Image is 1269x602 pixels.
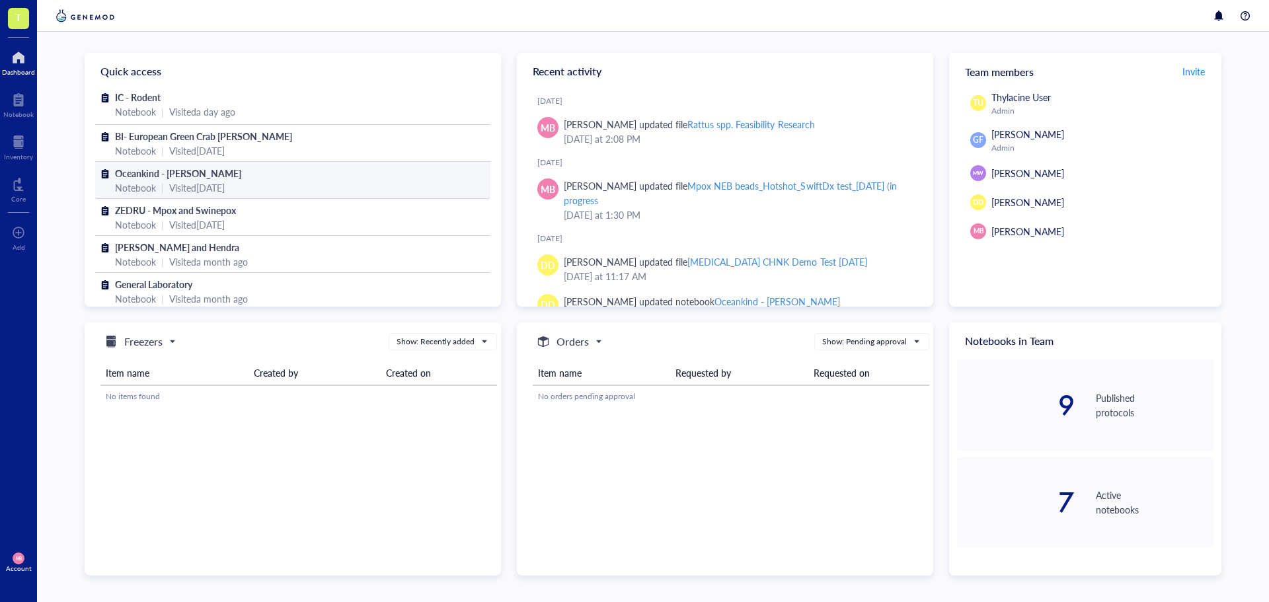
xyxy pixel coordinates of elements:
[537,96,923,106] div: [DATE]
[973,169,983,177] span: MW
[115,143,156,158] div: Notebook
[564,207,912,222] div: [DATE] at 1:30 PM
[115,254,156,269] div: Notebook
[4,153,33,161] div: Inventory
[4,132,33,161] a: Inventory
[822,336,907,348] div: Show: Pending approval
[249,361,381,385] th: Created by
[564,117,815,132] div: [PERSON_NAME] updated file
[991,143,1208,153] div: Admin
[115,278,192,291] span: General Laboratory
[1182,61,1206,82] button: Invite
[564,132,912,146] div: [DATE] at 2:08 PM
[124,334,163,350] h5: Freezers
[15,9,22,25] span: T
[973,134,983,146] span: GF
[6,564,32,572] div: Account
[957,489,1075,515] div: 7
[115,130,292,143] span: BI- European Green Crab [PERSON_NAME]
[106,391,492,402] div: No items found
[973,226,983,236] span: MB
[161,291,164,306] div: |
[541,182,555,196] span: MB
[991,196,1064,209] span: [PERSON_NAME]
[85,53,501,90] div: Quick access
[687,118,814,131] div: Rattus spp. Feasibility Research
[973,197,983,207] span: DD
[541,120,555,135] span: MB
[517,53,933,90] div: Recent activity
[557,334,589,350] h5: Orders
[527,173,923,227] a: MB[PERSON_NAME] updated fileMpox NEB beads_Hotshot_SwiftDx test_[DATE] (in progress[DATE] at 1:30 PM
[115,167,241,180] span: Oceankind - [PERSON_NAME]
[973,97,983,109] span: TU
[537,157,923,168] div: [DATE]
[115,104,156,119] div: Notebook
[169,254,248,269] div: Visited a month ago
[169,291,248,306] div: Visited a month ago
[991,106,1208,116] div: Admin
[161,180,164,195] div: |
[169,180,225,195] div: Visited [DATE]
[161,143,164,158] div: |
[808,361,929,385] th: Requested on
[11,195,26,203] div: Core
[115,180,156,195] div: Notebook
[537,233,923,244] div: [DATE]
[115,204,236,217] span: ZEDRU - Mpox and Swinepox
[991,128,1064,141] span: [PERSON_NAME]
[13,243,25,251] div: Add
[11,174,26,203] a: Core
[115,91,161,104] span: IC - Rodent
[2,68,35,76] div: Dashboard
[527,112,923,151] a: MB[PERSON_NAME] updated fileRattus spp. Feasibility Research[DATE] at 2:08 PM
[564,179,897,207] div: Mpox NEB beads_Hotshot_SwiftDx test_[DATE] (in progress
[161,254,164,269] div: |
[100,361,249,385] th: Item name
[15,556,21,561] span: MB
[381,361,497,385] th: Created on
[397,336,475,348] div: Show: Recently added
[3,110,34,118] div: Notebook
[991,225,1064,238] span: [PERSON_NAME]
[957,392,1075,418] div: 9
[949,322,1221,359] div: Notebooks in Team
[161,217,164,232] div: |
[169,143,225,158] div: Visited [DATE]
[115,291,156,306] div: Notebook
[991,167,1064,180] span: [PERSON_NAME]
[1096,391,1213,420] div: Published protocols
[169,104,235,119] div: Visited a day ago
[538,391,924,402] div: No orders pending approval
[527,249,923,289] a: DD[PERSON_NAME] updated file[MEDICAL_DATA] CHNK Demo Test [DATE][DATE] at 11:17 AM
[670,361,808,385] th: Requested by
[3,89,34,118] a: Notebook
[533,361,670,385] th: Item name
[1096,488,1213,517] div: Active notebooks
[541,258,555,272] span: DD
[115,241,239,254] span: [PERSON_NAME] and Hendra
[564,254,867,269] div: [PERSON_NAME] updated file
[564,178,912,207] div: [PERSON_NAME] updated file
[169,217,225,232] div: Visited [DATE]
[115,217,156,232] div: Notebook
[949,53,1221,90] div: Team members
[2,47,35,76] a: Dashboard
[991,91,1051,104] span: Thylacine User
[687,255,866,268] div: [MEDICAL_DATA] CHNK Demo Test [DATE]
[564,269,912,283] div: [DATE] at 11:17 AM
[1182,65,1205,78] span: Invite
[161,104,164,119] div: |
[53,8,118,24] img: genemod-logo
